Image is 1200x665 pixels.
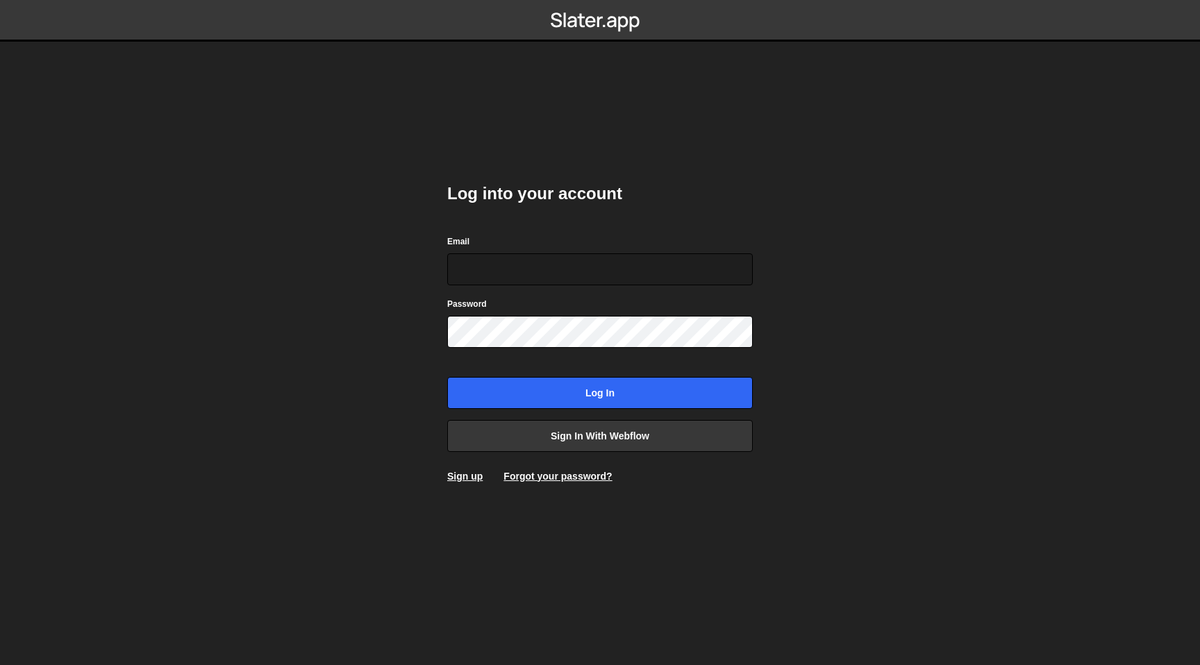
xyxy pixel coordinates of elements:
[447,297,487,311] label: Password
[447,420,753,452] a: Sign in with Webflow
[447,471,483,482] a: Sign up
[447,183,753,205] h2: Log into your account
[503,471,612,482] a: Forgot your password?
[447,377,753,409] input: Log in
[447,235,469,249] label: Email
